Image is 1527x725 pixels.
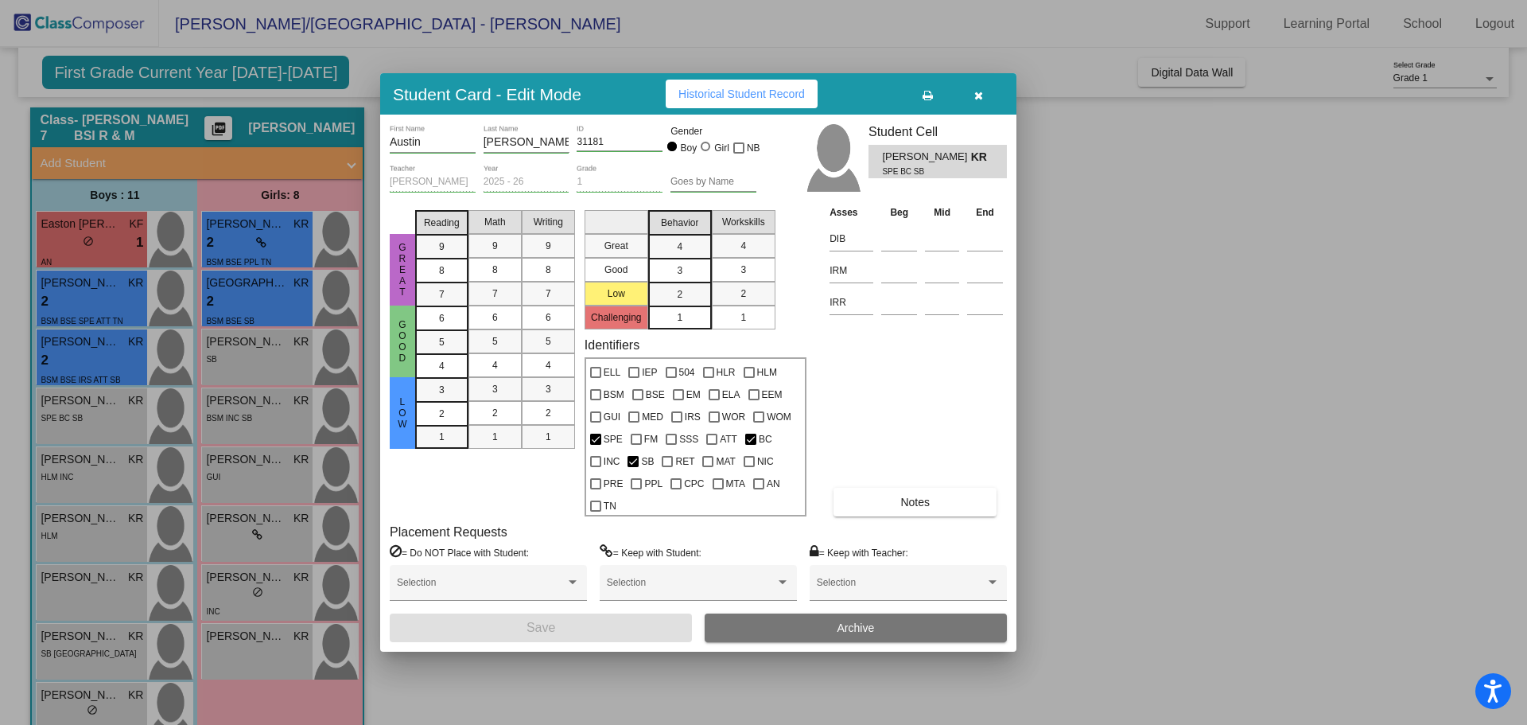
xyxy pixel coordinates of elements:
span: MAT [716,452,735,471]
span: 1 [439,430,445,444]
h3: Student Card - Edit Mode [393,84,581,104]
span: 5 [439,335,445,349]
span: 4 [677,240,682,254]
button: Notes [833,488,997,516]
span: 7 [492,286,498,301]
input: assessment [830,290,873,314]
span: ATT [720,430,737,449]
label: Identifiers [585,337,639,353]
span: 6 [439,311,445,325]
span: 2 [740,286,746,301]
span: 5 [492,334,498,349]
label: = Keep with Student: [600,544,701,560]
input: Enter ID [577,137,662,148]
span: SSS [679,430,698,449]
span: 1 [546,430,551,444]
span: Great [395,242,410,298]
span: 2 [677,287,682,302]
span: 4 [439,359,445,373]
span: 7 [546,286,551,301]
span: 1 [677,310,682,325]
span: GUI [604,407,620,427]
span: Notes [900,496,930,509]
span: 8 [492,263,498,277]
input: grade [577,177,662,188]
span: 9 [492,239,498,253]
h3: Student Cell [868,124,1007,139]
span: PPL [644,474,662,493]
span: TN [604,497,616,516]
span: Archive [837,622,875,634]
input: goes by name [670,177,756,188]
input: year [484,177,569,188]
div: Girl [713,141,729,155]
span: EEM [762,385,783,404]
span: WOM [767,407,791,427]
span: EM [686,385,701,404]
span: 1 [740,310,746,325]
span: NB [747,138,760,158]
span: ELA [722,385,740,404]
input: assessment [830,227,873,251]
span: AN [767,474,780,493]
span: 8 [439,263,445,278]
input: teacher [390,177,476,188]
span: 6 [546,310,551,325]
th: Mid [921,204,963,221]
span: 6 [492,310,498,325]
span: 1 [492,430,498,444]
span: PRE [604,474,624,493]
span: 9 [439,240,445,254]
span: FM [644,430,658,449]
span: ELL [604,363,620,382]
th: End [963,204,1007,221]
span: Behavior [661,216,698,230]
label: Placement Requests [390,524,507,540]
span: Math [484,215,506,229]
button: Archive [705,614,1007,642]
span: RET [675,452,694,471]
div: Boy [680,141,697,155]
span: Historical Student Record [678,88,805,100]
span: Good [395,319,410,364]
span: 3 [492,382,498,396]
span: Low [395,396,410,430]
span: IEP [642,363,657,382]
span: HLM [757,363,777,382]
span: Reading [424,216,460,230]
span: 2 [439,407,445,421]
span: WOR [722,407,745,427]
span: 3 [546,382,551,396]
span: SPE BC SB [882,166,959,177]
span: INC [604,452,620,471]
span: [PERSON_NAME] [882,149,970,166]
span: CPC [684,474,704,493]
span: 9 [546,239,551,253]
span: IRS [685,407,701,427]
span: 5 [546,334,551,349]
span: 4 [546,358,551,372]
span: BSM [604,385,624,404]
span: 7 [439,287,445,302]
span: 2 [492,406,498,420]
label: = Keep with Teacher: [810,544,908,560]
span: 3 [439,383,445,397]
span: MTA [726,474,745,493]
span: 4 [492,358,498,372]
th: Beg [877,204,921,221]
span: 8 [546,263,551,277]
mat-label: Gender [670,124,756,138]
span: 3 [740,263,746,277]
span: 504 [679,363,695,382]
span: 4 [740,239,746,253]
span: BC [759,430,772,449]
span: Workskills [722,215,765,229]
span: Save [526,621,555,634]
span: SB [641,452,654,471]
label: = Do NOT Place with Student: [390,544,529,560]
span: 2 [546,406,551,420]
span: SPE [604,430,623,449]
span: MED [642,407,663,427]
button: Save [390,614,692,642]
input: assessment [830,259,873,283]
